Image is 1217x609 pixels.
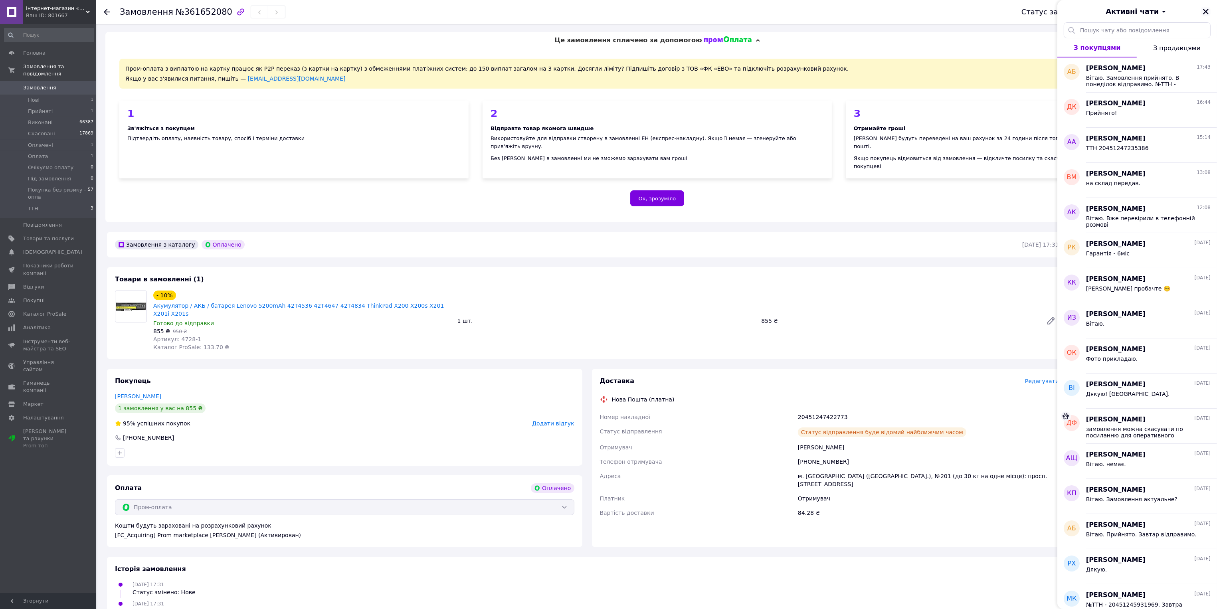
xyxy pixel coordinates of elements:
[1194,310,1211,316] span: [DATE]
[153,328,170,334] span: 855 ₴
[1067,173,1077,182] span: ВМ
[1067,594,1077,603] span: МК
[115,403,206,413] div: 1 замовлення у вас на 855 ₴
[115,240,198,249] div: Замовлення з каталогу
[1086,356,1138,362] span: Фото прикладаю.
[1086,275,1146,284] span: [PERSON_NAME]
[1153,44,1201,52] span: З продавцями
[26,12,96,19] div: Ваш ID: 801667
[1197,64,1211,71] span: 17:43
[1086,310,1146,319] span: [PERSON_NAME]
[1194,450,1211,457] span: [DATE]
[79,130,93,137] span: 17869
[1021,8,1095,16] div: Статус замовлення
[1025,378,1059,384] span: Редагувати
[854,134,1187,150] div: [PERSON_NAME] будуть переведені на ваш рахунок за 24 години після того, як покупець забере своє з...
[1086,461,1126,467] span: Вітаю. немає.
[127,109,461,119] div: 1
[23,338,74,352] span: Інструменти веб-майстра та SEO
[1057,38,1137,57] button: З покупцями
[1064,22,1211,38] input: Пошук чату або повідомлення
[1086,320,1104,327] span: Вітаю.
[1086,134,1146,143] span: [PERSON_NAME]
[1086,485,1146,494] span: [PERSON_NAME]
[23,442,74,449] div: Prom топ
[28,205,38,212] span: ТТН
[115,302,146,311] img: Акумулятор / АКБ / батарея Lenovo 5200mAh 42T4536 42T4647 42T4834 ThinkPad X200 X200s X201 X201i ...
[1057,374,1217,409] button: ВІ[PERSON_NAME][DATE]Дякую! [GEOGRAPHIC_DATA].
[1194,380,1211,387] span: [DATE]
[554,36,702,44] span: Це замовлення сплачено за допомогою
[1067,67,1076,77] span: АБ
[115,377,151,385] span: Покупець
[153,344,229,350] span: Каталог ProSale: 133.70 ₴
[153,336,201,342] span: Артикул: 4728-1
[91,205,93,212] span: 3
[91,164,93,171] span: 0
[796,440,1061,455] div: [PERSON_NAME]
[28,153,48,160] span: Оплата
[1086,345,1146,354] span: [PERSON_NAME]
[176,7,232,17] span: №361652080
[1067,243,1076,252] span: РК
[1067,419,1077,428] span: ДФ
[1057,93,1217,128] button: ДК[PERSON_NAME]16:44Прийнято!
[1086,169,1146,178] span: [PERSON_NAME]
[1086,380,1146,389] span: [PERSON_NAME]
[23,283,44,291] span: Відгуки
[1194,239,1211,246] span: [DATE]
[1086,415,1146,424] span: [PERSON_NAME]
[1057,549,1217,584] button: РХ[PERSON_NAME][DATE]Дякую.
[639,196,676,202] span: Ок, зрозуміло
[1086,145,1149,151] span: ТТН 20451247235386
[26,5,86,12] span: Інтернет-магазин «ITgoods»
[1086,110,1117,116] span: Прийнято!
[1057,479,1217,514] button: КП[PERSON_NAME][DATE]Вітаю. Замовлення актуальне?
[28,97,40,104] span: Нові
[104,8,110,16] div: Повернутися назад
[1194,485,1211,492] span: [DATE]
[1086,566,1107,573] span: Дякую.
[532,420,574,427] span: Додати відгук
[1106,6,1159,17] span: Активні чати
[79,119,93,126] span: 66387
[1086,285,1170,292] span: [PERSON_NAME] пробачте ☺️
[125,75,1189,83] div: Якщо у вас з'явилися питання, пишіть —
[796,469,1061,491] div: м. [GEOGRAPHIC_DATA] ([GEOGRAPHIC_DATA].), №201 (до 30 кг на одне місце): просп. [STREET_ADDRESS]
[600,473,621,479] span: Адреса
[23,310,66,318] span: Каталог ProSale
[23,235,74,242] span: Товари та послуги
[4,28,94,42] input: Пошук
[1057,303,1217,338] button: ИЗ[PERSON_NAME][DATE]Вітаю.
[115,565,186,573] span: Історія замовлення
[91,175,93,182] span: 0
[28,164,73,171] span: Очікуємо оплату
[854,125,906,131] b: Отримайте гроші
[1043,313,1059,329] a: Редагувати
[23,324,51,331] span: Аналітика
[1194,415,1211,422] span: [DATE]
[1197,99,1211,106] span: 16:44
[23,49,46,57] span: Головна
[630,190,685,206] button: Ок, зрозуміло
[1086,75,1199,87] span: Вітаю. Замовлення прийнято. В понеділок відправимо. №ТТН - 20451247422773. Дякуємо за покупку.
[491,154,824,162] div: Без [PERSON_NAME] в замовленні ми не зможемо зарахувати вам гроші
[28,130,55,137] span: Скасовані
[796,455,1061,469] div: [PHONE_NUMBER]
[854,109,1187,119] div: 3
[600,428,662,435] span: Статус відправлення
[1197,169,1211,176] span: 13:08
[531,483,574,493] div: Оплачено
[23,380,74,394] span: Гаманець компанії
[1069,384,1075,393] span: ВІ
[1057,268,1217,303] button: КК[PERSON_NAME][DATE][PERSON_NAME] пробачте ☺️
[704,36,752,44] img: evopay logo
[1086,204,1146,214] span: [PERSON_NAME]
[1086,520,1146,530] span: [PERSON_NAME]
[1194,275,1211,281] span: [DATE]
[1194,556,1211,562] span: [DATE]
[1086,450,1146,459] span: [PERSON_NAME]
[1137,38,1217,57] button: З продавцями
[122,434,175,442] div: [PHONE_NUMBER]
[796,491,1061,506] div: Отримувач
